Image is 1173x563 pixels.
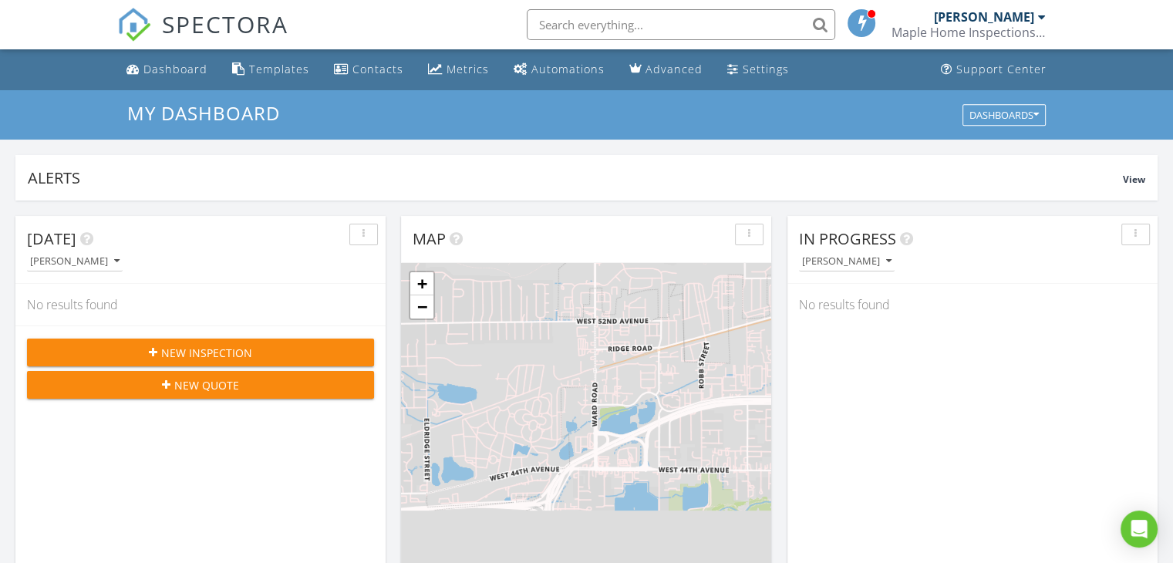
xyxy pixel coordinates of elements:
div: Support Center [956,62,1047,76]
div: [PERSON_NAME] [934,9,1034,25]
input: Search everything... [527,9,835,40]
span: View [1123,173,1145,186]
div: Alerts [28,167,1123,188]
span: My Dashboard [127,100,280,126]
div: [PERSON_NAME] [802,256,892,267]
div: Maple Home Inspections, LLC [892,25,1046,40]
div: Dashboards [969,110,1039,120]
a: Templates [226,56,315,84]
a: Contacts [328,56,410,84]
span: New Inspection [161,345,252,361]
button: New Quote [27,371,374,399]
div: No results found [15,284,386,325]
div: Automations [531,62,605,76]
span: In Progress [799,228,896,249]
div: Settings [743,62,789,76]
a: Advanced [623,56,709,84]
a: SPECTORA [117,21,288,53]
span: New Quote [174,377,239,393]
button: [PERSON_NAME] [27,251,123,272]
div: Open Intercom Messenger [1121,511,1158,548]
div: Dashboard [143,62,207,76]
a: Settings [721,56,795,84]
div: [PERSON_NAME] [30,256,120,267]
a: Support Center [935,56,1053,84]
a: Zoom out [410,295,433,319]
a: Zoom in [410,272,433,295]
div: No results found [787,284,1158,325]
a: Dashboard [120,56,214,84]
div: Templates [249,62,309,76]
img: The Best Home Inspection Software - Spectora [117,8,151,42]
span: [DATE] [27,228,76,249]
button: [PERSON_NAME] [799,251,895,272]
div: Metrics [447,62,489,76]
span: Map [413,228,446,249]
span: SPECTORA [162,8,288,40]
button: Dashboards [962,104,1046,126]
button: New Inspection [27,339,374,366]
div: Advanced [645,62,703,76]
div: Contacts [352,62,403,76]
a: Automations (Basic) [507,56,611,84]
a: Metrics [422,56,495,84]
